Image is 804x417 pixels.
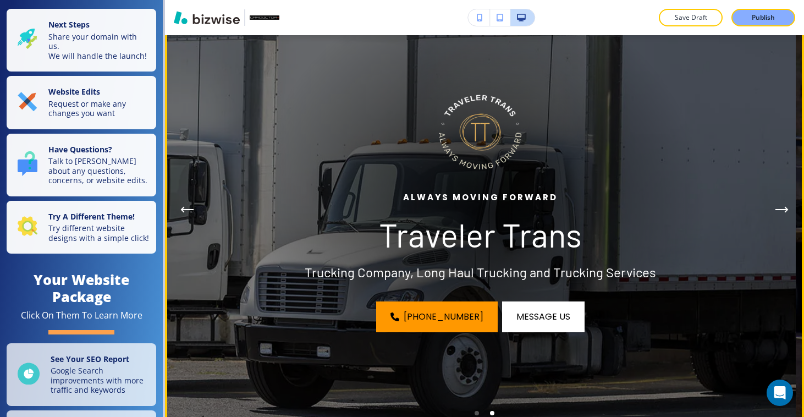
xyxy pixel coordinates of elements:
[176,199,198,221] div: Previous Slide
[21,310,142,321] div: Click On Them To Learn More
[48,32,150,61] p: Share your domain with us. We will handle the launch!
[771,199,793,221] button: Next Hero Image
[516,310,570,323] span: message us
[7,343,156,406] a: See Your SEO ReportGoogle Search improvements with more traffic and keywords
[659,9,723,26] button: Save Draft
[48,223,150,243] p: Try different website designs with a simple click!
[48,86,100,97] strong: Website Edits
[771,199,793,221] div: Next Slide
[174,11,240,24] img: Bizwise Logo
[7,76,156,129] button: Website EditsRequest or make any changes you want
[269,191,691,204] p: Always Moving Forward
[51,354,129,364] strong: See Your SEO Report
[673,13,708,23] p: Save Draft
[176,199,198,221] button: Previous Hero Image
[269,264,691,281] p: Trucking Company, Long Haul Trucking and Trucking Services
[7,9,156,72] button: Next StepsShare your domain with us.We will handle the launch!
[48,211,135,222] strong: Try A Different Theme!
[7,201,156,254] button: Try A Different Theme!Try different website designs with a simple click!
[51,366,150,395] p: Google Search improvements with more traffic and keywords
[250,15,279,20] img: Your Logo
[752,13,775,23] p: Publish
[7,134,156,196] button: Have Questions?Talk to [PERSON_NAME] about any questions, concerns, or website edits.
[731,9,795,26] button: Publish
[48,144,112,155] strong: Have Questions?
[48,19,90,30] strong: Next Steps
[48,156,150,185] p: Talk to [PERSON_NAME] about any questions, concerns, or website edits.
[48,99,150,118] p: Request or make any changes you want
[269,215,691,254] p: Traveler Trans
[376,301,498,332] a: [PHONE_NUMBER]
[767,380,793,406] div: Open Intercom Messenger
[7,271,156,305] h4: Your Website Package
[502,301,585,332] button: message us
[404,310,483,323] span: [PHONE_NUMBER]
[431,87,530,178] img: Hero Logo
